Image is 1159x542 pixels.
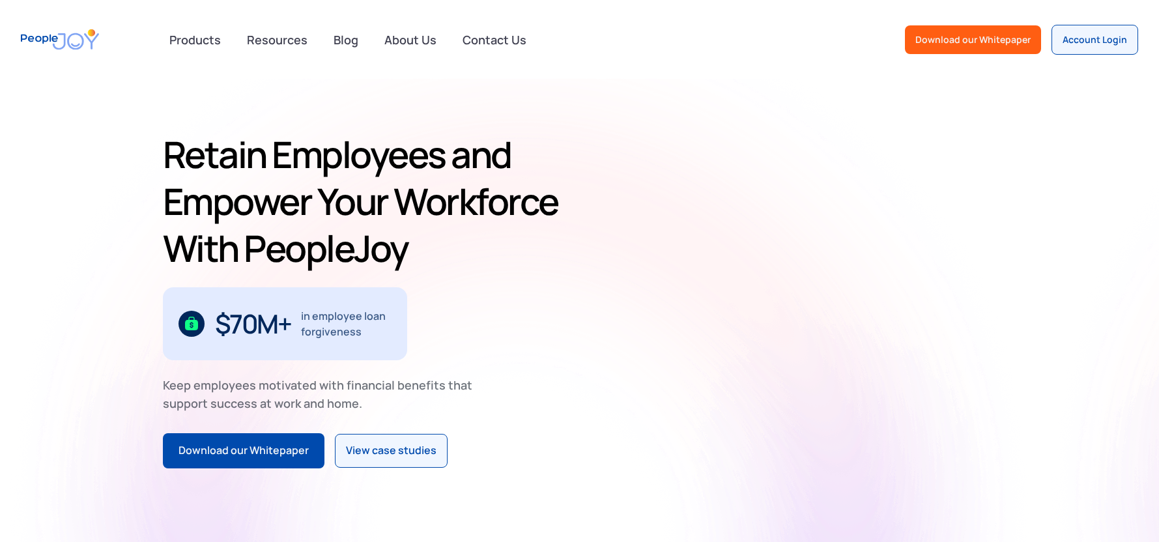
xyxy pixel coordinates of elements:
[162,27,229,53] div: Products
[346,442,436,459] div: View case studies
[377,25,444,54] a: About Us
[215,313,291,334] div: $70M+
[455,25,534,54] a: Contact Us
[163,287,407,360] div: 1 / 3
[239,25,315,54] a: Resources
[326,25,366,54] a: Blog
[915,33,1031,46] div: Download our Whitepaper
[179,442,309,459] div: Download our Whitepaper
[905,25,1041,54] a: Download our Whitepaper
[163,376,483,412] div: Keep employees motivated with financial benefits that support success at work and home.
[1052,25,1138,55] a: Account Login
[163,131,575,272] h1: Retain Employees and Empower Your Workforce With PeopleJoy
[335,434,448,468] a: View case studies
[163,433,324,468] a: Download our Whitepaper
[301,308,392,339] div: in employee loan forgiveness
[1063,33,1127,46] div: Account Login
[21,21,99,58] a: home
